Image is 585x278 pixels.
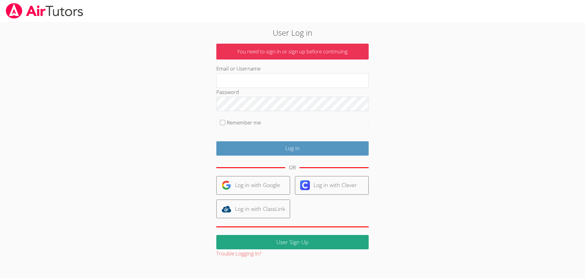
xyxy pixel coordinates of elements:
[216,249,261,258] button: Trouble Logging In?
[135,27,451,38] h2: User Log in
[216,141,369,156] input: Log in
[295,176,369,195] a: Log in with Clever
[216,176,290,195] a: Log in with Google
[300,180,310,190] img: clever-logo-6eab21bc6e7a338710f1a6ff85c0baf02591cd810cc4098c63d3a4b26e2feb20.svg
[216,235,369,249] a: User Sign Up
[216,65,261,72] label: Email or Username
[222,204,231,214] img: classlink-logo-d6bb404cc1216ec64c9a2012d9dc4662098be43eaf13dc465df04b49fa7ab582.svg
[216,44,369,60] p: You need to sign in or sign up before continuing
[222,180,231,190] img: google-logo-50288ca7cdecda66e5e0955fdab243c47b7ad437acaf1139b6f446037453330a.svg
[216,88,239,96] label: Password
[216,200,290,218] a: Log in with ClassLink
[289,163,296,172] div: OR
[227,119,261,126] label: Remember me
[5,3,84,19] img: airtutors_banner-c4298cdbf04f3fff15de1276eac7730deb9818008684d7c2e4769d2f7ddbe033.png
